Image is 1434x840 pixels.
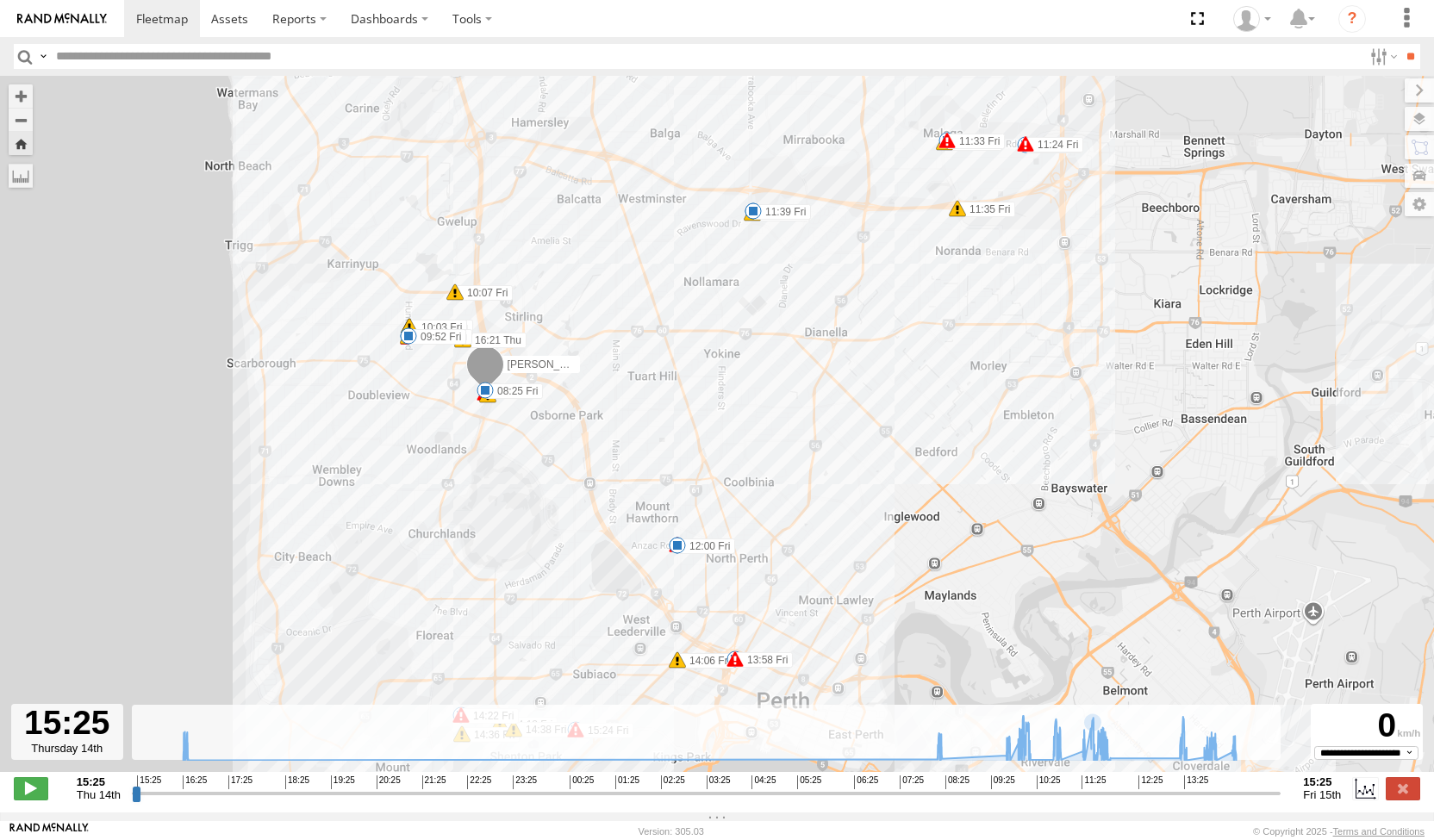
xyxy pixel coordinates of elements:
img: rand-logo.svg [17,13,107,25]
span: Thu 14th Aug 2025 [77,788,121,801]
span: 20:25 [377,775,401,789]
span: 00:25 [570,775,594,789]
span: 16:25 [183,775,207,789]
span: 23:25 [513,775,537,789]
strong: 15:25 [77,775,121,788]
span: 12:25 [1138,775,1163,789]
div: Version: 305.03 [639,826,704,837]
label: 11:24 Fri [1026,137,1083,152]
a: Terms and Conditions [1333,826,1425,837]
div: 5 [479,386,496,403]
span: 09:25 [991,775,1015,789]
div: © Copyright 2025 - [1253,826,1425,837]
span: 04:25 [751,775,776,789]
span: 01:25 [615,775,639,789]
label: Map Settings [1405,192,1434,216]
div: 14 [477,384,494,401]
span: 11:25 [1082,775,1106,789]
label: 09:52 Fri [408,329,466,345]
label: 10:03 Fri [409,320,467,335]
span: 06:25 [854,775,878,789]
label: 10:57 Fri [1026,138,1083,153]
div: 28 [400,328,417,345]
label: 11:39 Fri [753,204,811,220]
a: Visit our Website [9,823,89,840]
span: 21:25 [422,775,446,789]
label: 13:58 Fri [735,652,793,668]
label: 16:21 Thu [463,333,527,348]
span: 22:25 [467,775,491,789]
span: 15:25 [137,775,161,789]
strong: 15:25 [1303,775,1341,788]
label: 11:39 Fri [752,206,810,221]
label: 10:07 Fri [455,285,513,301]
label: 08:25 Fri [485,383,543,399]
span: 03:25 [707,775,731,789]
span: [PERSON_NAME] (new)Tech 1IJX358 [508,358,684,370]
div: Brendan Sinclair [1227,6,1277,32]
label: Play/Stop [14,777,48,800]
button: Zoom out [9,108,33,132]
span: 13:25 [1184,775,1208,789]
label: 11:35 Fri [957,202,1015,217]
span: 18:25 [285,775,309,789]
span: 05:25 [797,775,821,789]
div: 5 [669,536,686,553]
div: 0 [1313,706,1420,746]
span: 02:25 [661,775,685,789]
label: 12:00 Fri [677,538,735,554]
label: Close [1386,777,1420,800]
span: 10:25 [1037,775,1061,789]
label: 11:33 Fri [947,134,1005,149]
label: 14:06 Fri [677,653,735,669]
label: 11:27 Fri [945,135,1002,151]
span: 08:25 [945,775,970,789]
button: Zoom in [9,84,33,108]
button: Zoom Home [9,132,33,155]
i: ? [1338,5,1366,33]
span: 17:25 [228,775,253,789]
label: Search Query [36,44,50,69]
span: 19:25 [331,775,355,789]
label: Measure [9,164,33,188]
label: Search Filter Options [1363,44,1400,69]
span: 07:25 [900,775,924,789]
span: Fri 15th Aug 2025 [1303,788,1341,801]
